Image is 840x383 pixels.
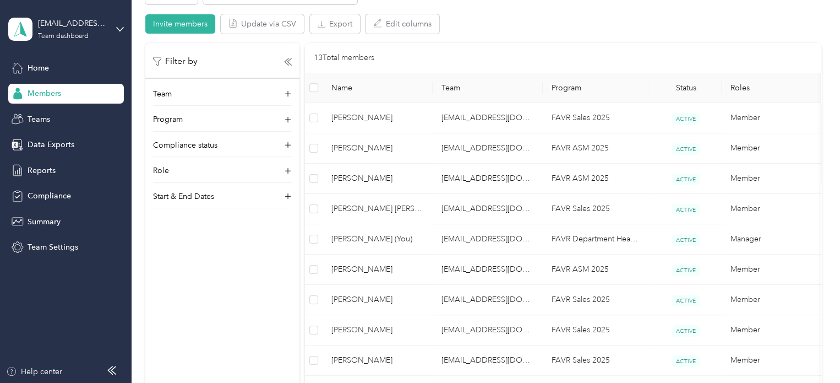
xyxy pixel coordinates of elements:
[543,133,650,164] td: FAVR ASM 2025
[221,14,304,34] button: Update via CSV
[323,224,433,255] td: Kyle Adam Patrick (You)
[310,14,360,34] button: Export
[722,194,832,224] td: Member
[672,113,700,125] span: ACTIVE
[331,203,424,215] span: [PERSON_NAME] [PERSON_NAME]
[543,194,650,224] td: FAVR Sales 2025
[722,73,832,103] th: Roles
[722,285,832,315] td: Member
[145,14,215,34] button: Invite members
[28,190,71,202] span: Compliance
[331,354,424,366] span: [PERSON_NAME]
[331,324,424,336] span: [PERSON_NAME]
[433,164,543,194] td: kpatrick@atlantabev.com
[650,73,722,103] th: Status
[722,103,832,133] td: Member
[331,294,424,306] span: [PERSON_NAME]
[433,255,543,285] td: kpatrick@atlantabev.com
[331,233,424,245] span: [PERSON_NAME] (You)
[722,346,832,376] td: Member
[722,164,832,194] td: Member
[153,139,217,151] p: Compliance status
[543,73,650,103] th: Program
[672,265,700,276] span: ACTIVE
[543,315,650,346] td: FAVR Sales 2025
[672,234,700,246] span: ACTIVE
[6,366,62,377] button: Help center
[38,33,89,40] div: Team dashboard
[323,346,433,376] td: Michael S. King II
[153,165,169,176] p: Role
[433,103,543,133] td: kpatrick@atlantabev.com
[323,315,433,346] td: Jeremy B. Bumgardner
[722,224,832,255] td: Manager
[433,133,543,164] td: kpatrick@atlantabev.com
[28,216,61,228] span: Summary
[28,165,56,176] span: Reports
[672,355,700,367] span: ACTIVE
[153,88,172,100] p: Team
[28,88,61,99] span: Members
[28,62,49,74] span: Home
[722,133,832,164] td: Member
[722,255,832,285] td: Member
[331,142,424,154] span: [PERSON_NAME]
[543,255,650,285] td: FAVR ASM 2025
[433,285,543,315] td: kpatrick@atlantabev.com
[672,325,700,337] span: ACTIVE
[28,241,78,253] span: Team Settings
[323,164,433,194] td: Michael Daniel Brubaker
[331,172,424,185] span: [PERSON_NAME]
[38,18,107,29] div: [EMAIL_ADDRESS][DOMAIN_NAME]
[543,103,650,133] td: FAVR Sales 2025
[153,114,183,125] p: Program
[433,346,543,376] td: kpatrick@atlantabev.com
[778,321,840,383] iframe: Everlance-gr Chat Button Frame
[331,83,424,93] span: Name
[323,255,433,285] td: Michael C Hatchett
[672,174,700,185] span: ACTIVE
[433,315,543,346] td: kpatrick@atlantabev.com
[433,73,543,103] th: Team
[153,55,198,68] p: Filter by
[323,103,433,133] td: Darren D. Weaver
[314,52,374,64] p: 13 Total members
[28,114,50,125] span: Teams
[543,346,650,376] td: FAVR Sales 2025
[28,139,74,150] span: Data Exports
[331,112,424,124] span: [PERSON_NAME]
[323,133,433,164] td: Kenzie Lyn Marcellini
[323,285,433,315] td: Joshua Spencer Lucas
[323,73,433,103] th: Name
[543,224,650,255] td: FAVR Department Head 2025
[433,194,543,224] td: kpatrick@atlantabev.com
[153,191,214,202] p: Start & End Dates
[543,164,650,194] td: FAVR ASM 2025
[433,224,543,255] td: kpatrick@atlantabev.com
[366,14,439,34] button: Edit columns
[722,315,832,346] td: Member
[672,143,700,155] span: ACTIVE
[543,285,650,315] td: FAVR Sales 2025
[331,263,424,276] span: [PERSON_NAME]
[323,194,433,224] td: Jason Matthew Rose
[672,204,700,215] span: ACTIVE
[672,295,700,306] span: ACTIVE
